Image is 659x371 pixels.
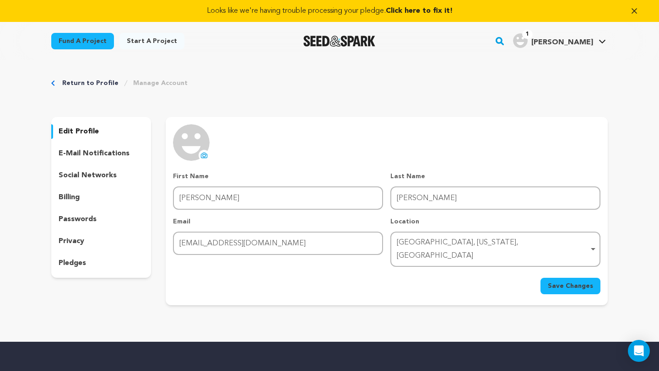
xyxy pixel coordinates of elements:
[59,236,84,247] p: privacy
[173,172,383,181] p: First Name
[59,258,86,269] p: pledges
[390,172,600,181] p: Last Name
[59,126,99,137] p: edit profile
[59,192,80,203] p: billing
[390,186,600,210] input: Last Name
[386,7,453,15] span: Click here to fix it!
[62,79,119,88] a: Return to Profile
[303,36,375,47] img: Seed&Spark Logo Dark Mode
[628,340,650,362] div: Open Intercom Messenger
[513,33,593,48] div: Michele A.'s Profile
[133,79,188,88] a: Manage Account
[511,32,608,48] a: Michele A.'s Profile
[397,236,589,263] div: [GEOGRAPHIC_DATA], [US_STATE], [GEOGRAPHIC_DATA]
[51,79,608,88] div: Breadcrumb
[59,148,130,159] p: e-mail notifications
[173,232,383,255] input: Email
[51,234,151,249] button: privacy
[390,217,600,226] p: Location
[540,278,600,294] button: Save Changes
[51,212,151,227] button: passwords
[513,33,528,48] img: user.png
[173,186,383,210] input: First Name
[59,214,97,225] p: passwords
[522,30,533,39] span: 1
[51,190,151,205] button: billing
[173,217,383,226] p: Email
[51,33,114,49] a: Fund a project
[51,124,151,139] button: edit profile
[303,36,375,47] a: Seed&Spark Homepage
[548,281,593,291] span: Save Changes
[531,39,593,46] span: [PERSON_NAME]
[59,170,117,181] p: social networks
[51,256,151,270] button: pledges
[11,5,648,16] a: Looks like we're having trouble processing your pledge.Click here to fix it!
[511,32,608,51] span: Michele A.'s Profile
[119,33,184,49] a: Start a project
[51,146,151,161] button: e-mail notifications
[51,168,151,183] button: social networks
